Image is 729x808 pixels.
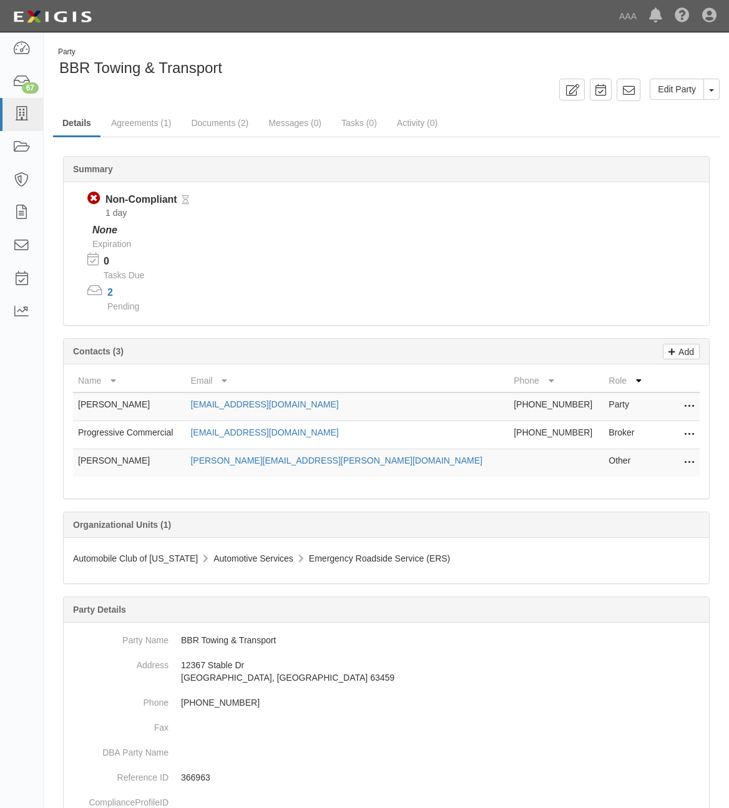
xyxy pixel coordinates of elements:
td: [PERSON_NAME] [73,449,185,477]
p: 0 [104,255,160,269]
div: Party [58,47,222,57]
a: Details [53,110,100,137]
dt: DBA Party Name [69,740,169,759]
dd: [PHONE_NUMBER] [69,690,704,715]
a: Documents (2) [182,110,258,135]
span: Emergency Roadside Service (ERS) [309,553,450,563]
th: Role [604,369,650,392]
td: Party [604,392,650,421]
td: Broker [604,421,650,449]
span: Tasks Due [104,270,144,280]
a: Edit Party [650,79,704,100]
a: Activity (0) [388,110,447,135]
th: Phone [509,369,604,392]
span: Automotive Services [213,553,293,563]
b: Organizational Units (1) [73,520,171,530]
a: [EMAIL_ADDRESS][DOMAIN_NAME] [190,399,338,409]
i: Pending Review [182,196,189,205]
td: [PHONE_NUMBER] [509,421,604,449]
b: Party Details [73,605,126,615]
dt: Phone [69,690,169,709]
th: Name [73,369,185,392]
td: [PERSON_NAME] [73,392,185,421]
a: Tasks (0) [332,110,386,135]
span: BBR Towing & Transport [59,59,222,76]
a: 2 [107,287,113,298]
dd: 12367 Stable Dr [GEOGRAPHIC_DATA], [GEOGRAPHIC_DATA] 63459 [69,653,704,690]
dt: Reference ID [69,765,169,784]
dt: Fax [69,715,169,734]
a: [EMAIL_ADDRESS][DOMAIN_NAME] [190,427,338,437]
p: 366963 [181,771,704,784]
div: Non-Compliant [105,193,177,207]
i: Help Center - Complianz [675,9,690,24]
img: logo-5460c22ac91f19d4615b14bd174203de0afe785f0fc80cf4dbbc73dc1793850b.png [9,6,95,28]
dt: Address [69,653,169,671]
i: Non-Compliant [87,192,100,205]
b: Summary [73,164,113,174]
span: Automobile Club of [US_STATE] [73,553,198,563]
a: Add [663,344,700,359]
a: [PERSON_NAME][EMAIL_ADDRESS][PERSON_NAME][DOMAIN_NAME] [190,455,482,465]
span: Since 09/25/2025 [105,208,127,218]
span: Pending [107,301,139,311]
p: Add [675,344,694,359]
dt: Party Name [69,628,169,646]
th: Email [185,369,509,392]
td: Other [604,449,650,477]
b: Contacts (3) [73,346,124,356]
td: Progressive Commercial [73,421,185,449]
span: Expiration [92,239,131,249]
a: Agreements (1) [102,110,180,135]
div: 67 [22,82,39,94]
i: None [92,225,117,235]
td: [PHONE_NUMBER] [509,392,604,421]
dd: BBR Towing & Transport [69,628,704,653]
a: Messages (0) [259,110,331,135]
div: BBR Towing & Transport [53,47,720,79]
a: AAA [613,4,643,29]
